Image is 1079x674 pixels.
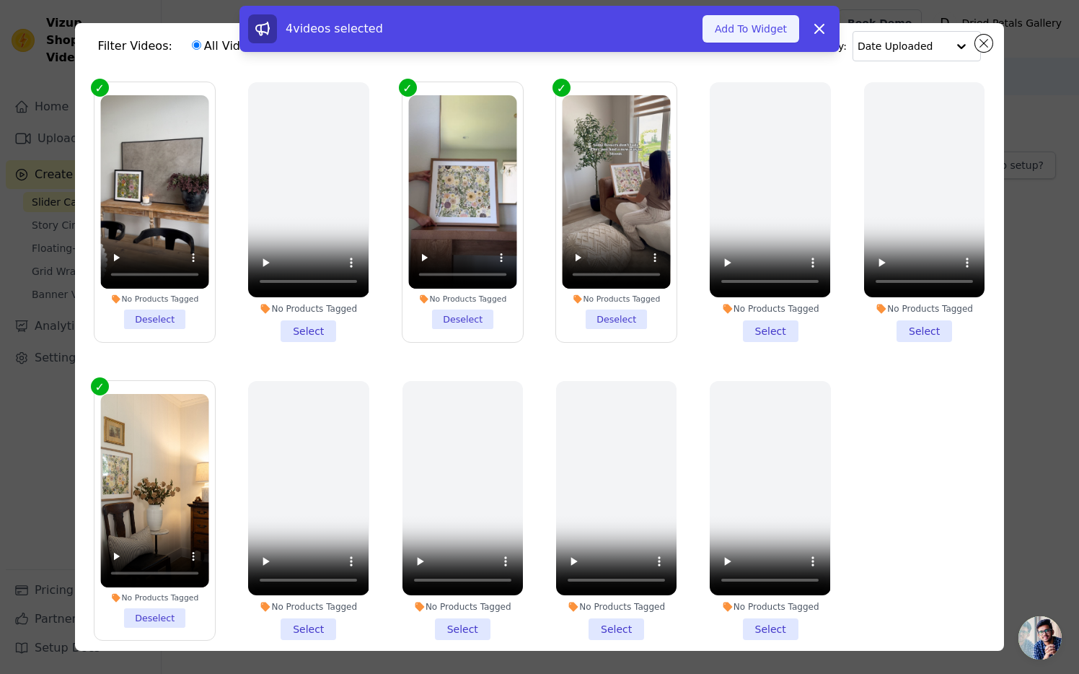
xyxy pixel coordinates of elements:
div: No Products Tagged [556,601,677,613]
span: 4 videos selected [286,22,383,35]
div: No Products Tagged [100,294,209,304]
div: No Products Tagged [710,601,830,613]
div: No Products Tagged [402,601,523,613]
button: Add To Widget [703,15,799,43]
div: No Products Tagged [248,303,369,315]
div: No Products Tagged [248,601,369,613]
div: No Products Tagged [408,294,517,304]
div: No Products Tagged [562,294,671,304]
div: No Products Tagged [864,303,985,315]
div: No Products Tagged [100,592,209,603]
div: Open chat [1018,616,1062,660]
div: No Products Tagged [710,303,830,315]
